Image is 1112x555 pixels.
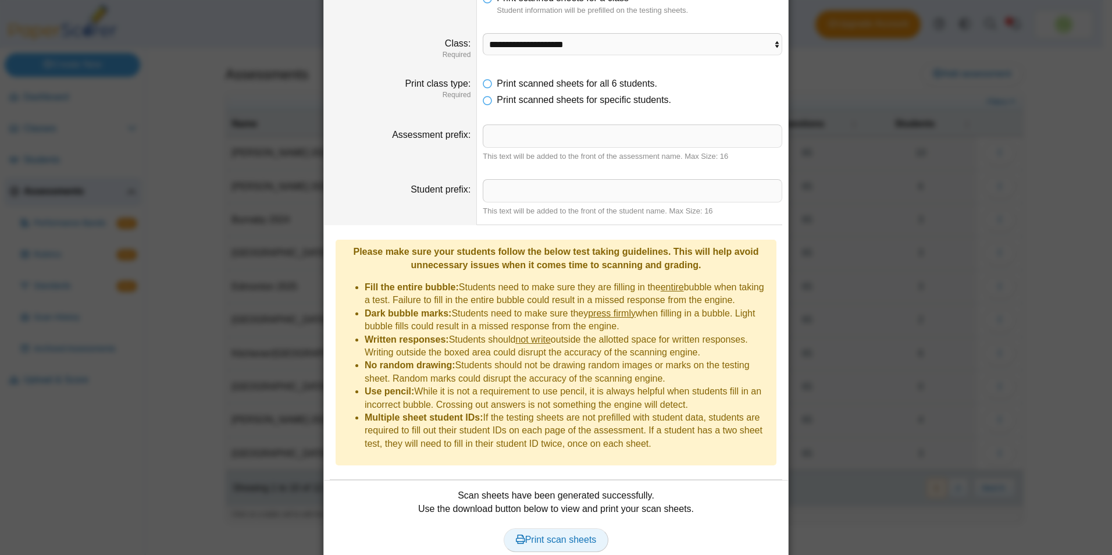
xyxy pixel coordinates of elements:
b: Fill the entire bubble: [365,282,459,292]
li: Students need to make sure they when filling in a bubble. Light bubble fills could result in a mi... [365,307,771,333]
u: entire [661,282,684,292]
li: While it is not a requirement to use pencil, it is always helpful when students fill in an incorr... [365,385,771,411]
dfn: Required [330,50,471,60]
b: Use pencil: [365,386,414,396]
b: Please make sure your students follow the below test taking guidelines. This will help avoid unne... [353,247,758,269]
b: No random drawing: [365,360,455,370]
span: Print scan sheets [516,535,597,545]
a: Print scan sheets [504,528,609,552]
dfn: Student information will be prefilled on the testing sheets. [497,5,782,16]
label: Assessment prefix [392,130,471,140]
label: Print class type [405,79,471,88]
li: Students should outside the allotted space for written responses. Writing outside the boxed area ... [365,333,771,360]
li: Students should not be drawing random images or marks on the testing sheet. Random marks could di... [365,359,771,385]
div: This text will be added to the front of the student name. Max Size: 16 [483,206,782,216]
span: Print scanned sheets for specific students. [497,95,671,105]
li: Students need to make sure they are filling in the bubble when taking a test. Failure to fill in ... [365,281,771,307]
b: Multiple sheet student IDs: [365,412,483,422]
u: press firmly [588,308,636,318]
b: Written responses: [365,335,449,344]
dfn: Required [330,90,471,100]
b: Dark bubble marks: [365,308,451,318]
span: Print scanned sheets for all 6 students. [497,79,657,88]
u: not write [515,335,550,344]
div: This text will be added to the front of the assessment name. Max Size: 16 [483,151,782,162]
label: Class [445,38,471,48]
label: Student prefix [411,184,471,194]
li: If the testing sheets are not prefilled with student data, students are required to fill out thei... [365,411,771,450]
